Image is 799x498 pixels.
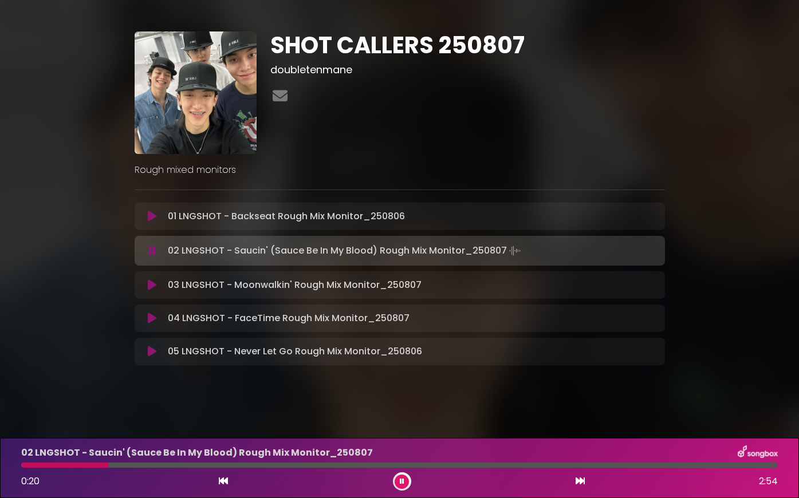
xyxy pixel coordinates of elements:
[168,311,410,325] p: 04 LNGSHOT - FaceTime Rough Mix Monitor_250807
[135,31,257,154] img: EhfZEEfJT4ehH6TTm04u
[168,278,422,292] p: 03 LNGSHOT - Moonwalkin' Rough Mix Monitor_250807
[135,163,665,177] p: Rough mixed monitors
[270,31,665,59] h1: SHOT CALLERS 250807
[168,243,523,259] p: 02 LNGSHOT - Saucin' (Sauce Be In My Blood) Rough Mix Monitor_250807
[168,210,405,223] p: 01 LNGSHOT - Backseat Rough Mix Monitor_250806
[507,243,523,259] img: waveform4.gif
[270,64,665,76] h3: doubletenmane
[168,345,422,358] p: 05 LNGSHOT - Never Let Go Rough Mix Monitor_250806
